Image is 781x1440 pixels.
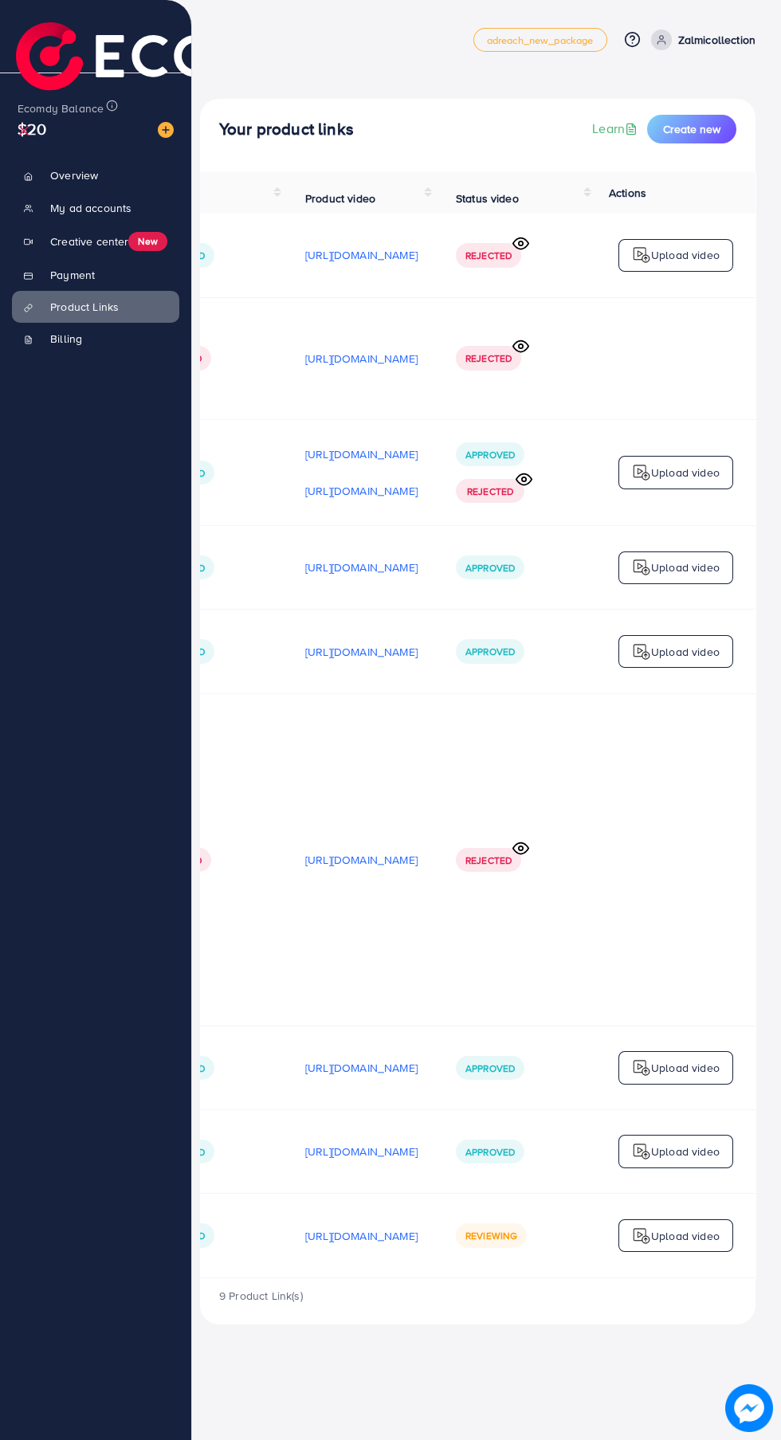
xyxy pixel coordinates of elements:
img: image [158,122,174,138]
span: 9 Product Link(s) [219,1288,303,1304]
span: Rejected [467,485,513,498]
p: [URL][DOMAIN_NAME] [305,481,418,500]
a: Overview [12,159,179,191]
a: Zalmicollection [645,29,755,50]
a: Creative centerNew [12,224,179,259]
p: [URL][DOMAIN_NAME] [305,1226,418,1246]
p: [URL][DOMAIN_NAME] [305,245,418,265]
img: logo [632,558,651,577]
a: Payment [12,259,179,291]
a: Billing [12,323,179,355]
span: New [128,232,167,251]
a: Product Links [12,291,179,323]
span: Billing [50,331,82,347]
p: Upload video [651,1226,720,1246]
img: logo [632,463,651,482]
p: [URL][DOMAIN_NAME] [305,558,418,577]
img: logo [632,1226,651,1246]
p: Upload video [651,245,720,265]
button: Create new [647,115,736,143]
img: logo [632,1142,651,1161]
p: Upload video [651,1058,720,1077]
p: Upload video [651,1142,720,1161]
img: image [725,1384,773,1432]
span: Approved [465,1145,515,1159]
img: logo [632,642,651,661]
p: Upload video [651,463,720,482]
span: Actions [609,185,646,201]
p: Upload video [651,642,720,661]
p: [URL][DOMAIN_NAME] [305,642,418,661]
a: adreach_new_package [473,28,607,52]
span: Product Links [50,299,119,315]
span: Rejected [465,351,512,365]
p: [URL][DOMAIN_NAME] [305,445,418,464]
h4: Your product links [219,120,354,139]
span: Product video [305,190,375,206]
span: Approved [465,448,515,461]
span: Reviewing [465,1229,517,1242]
p: [URL][DOMAIN_NAME] [305,1142,418,1161]
span: Rejected [465,249,512,262]
span: Approved [465,1061,515,1075]
span: Approved [465,645,515,658]
p: Upload video [651,558,720,577]
span: Approved [465,561,515,575]
p: [URL][DOMAIN_NAME] [305,1058,418,1077]
span: Rejected [465,853,512,867]
a: Learn [592,120,641,138]
span: Creative center [50,233,128,249]
img: logo [16,22,365,103]
span: Status video [456,190,519,206]
span: My ad accounts [50,200,131,216]
a: My ad accounts [12,192,179,224]
p: [URL][DOMAIN_NAME] [305,850,418,869]
span: Overview [50,167,98,183]
p: Zalmicollection [678,30,755,49]
span: adreach_new_package [487,35,594,45]
img: logo [632,245,651,265]
img: logo [632,1058,651,1077]
p: [URL][DOMAIN_NAME] [305,349,418,368]
span: Payment [50,267,95,283]
span: Create new [663,121,720,137]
